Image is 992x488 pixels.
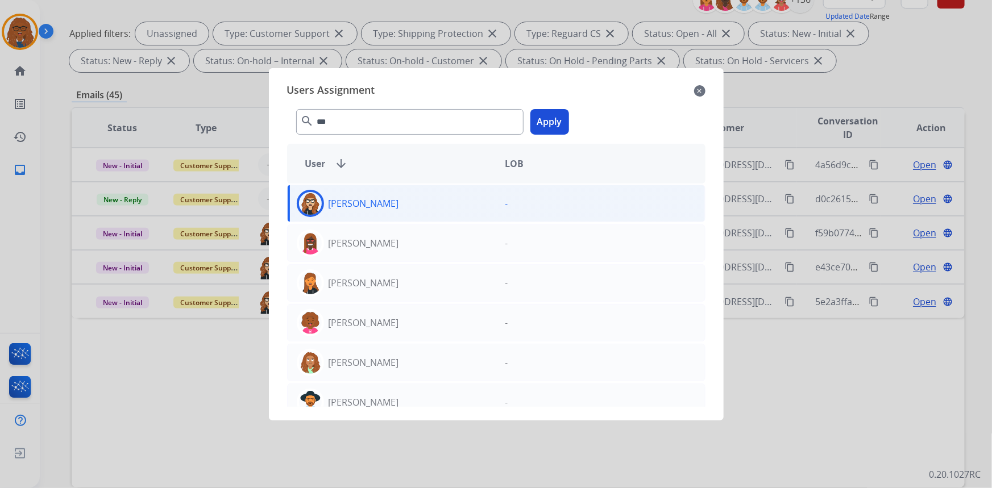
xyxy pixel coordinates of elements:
[505,197,508,210] p: -
[505,236,508,250] p: -
[694,84,705,98] mat-icon: close
[296,157,496,170] div: User
[530,109,569,135] button: Apply
[505,276,508,290] p: -
[329,316,399,329] p: [PERSON_NAME]
[335,157,348,170] mat-icon: arrow_downward
[329,356,399,369] p: [PERSON_NAME]
[505,395,508,409] p: -
[505,356,508,369] p: -
[505,157,524,170] span: LOB
[505,316,508,329] p: -
[329,236,399,250] p: [PERSON_NAME]
[301,114,314,128] mat-icon: search
[329,395,399,409] p: [PERSON_NAME]
[287,82,375,100] span: Users Assignment
[329,276,399,290] p: [PERSON_NAME]
[329,197,399,210] p: [PERSON_NAME]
